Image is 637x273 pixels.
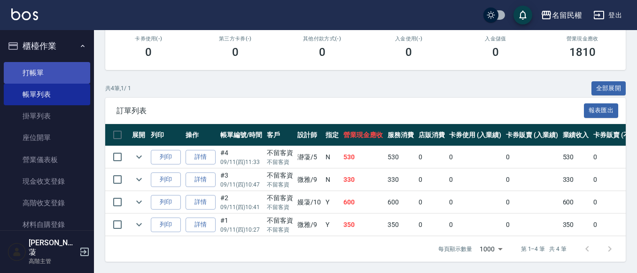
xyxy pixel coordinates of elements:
td: 嫚蓤 /10 [295,191,323,213]
th: 業績收入 [560,124,591,146]
h3: 0 [145,46,152,59]
td: 330 [385,169,416,191]
button: 列印 [151,150,181,164]
p: 09/11 (四) 10:47 [220,180,262,189]
div: 不留客資 [267,193,293,203]
img: Person [8,242,26,261]
h3: 0 [492,46,499,59]
th: 帳單編號/時間 [218,124,264,146]
td: 0 [416,169,447,191]
th: 卡券使用 (入業績) [447,124,504,146]
div: 不留客資 [267,216,293,226]
th: 服務消費 [385,124,416,146]
p: 09/11 (四) 10:41 [220,203,262,211]
p: 第 1–4 筆 共 4 筆 [521,245,567,253]
td: 0 [447,169,504,191]
a: 掛單列表 [4,105,90,127]
a: 高階收支登錄 [4,192,90,214]
a: 帳單列表 [4,84,90,105]
a: 材料自購登錄 [4,214,90,235]
td: #4 [218,146,264,168]
p: 09/11 (四) 10:27 [220,226,262,234]
p: 09/11 (四) 11:33 [220,158,262,166]
th: 列印 [148,124,183,146]
h2: 其他付款方式(-) [290,36,354,42]
div: 不留客資 [267,171,293,180]
a: 營業儀表板 [4,149,90,171]
td: Y [323,191,341,213]
p: 每頁顯示數量 [438,245,472,253]
th: 指定 [323,124,341,146]
td: 微雅 /9 [295,169,323,191]
p: 不留客資 [267,203,293,211]
a: 詳情 [186,195,216,210]
p: 不留客資 [267,158,293,166]
td: #1 [218,214,264,236]
td: 0 [447,191,504,213]
td: 微雅 /9 [295,214,323,236]
img: Logo [11,8,38,20]
td: 0 [416,191,447,213]
button: 登出 [590,7,626,24]
button: expand row [132,172,146,187]
td: 0 [416,214,447,236]
button: expand row [132,195,146,209]
h2: 入金儲值 [464,36,528,42]
a: 報表匯出 [584,106,619,115]
td: Y [323,214,341,236]
a: 詳情 [186,172,216,187]
td: 0 [447,214,504,236]
td: 600 [341,191,385,213]
td: 瀞蓤 /5 [295,146,323,168]
h3: 0 [405,46,412,59]
td: 0 [504,191,560,213]
th: 營業現金應收 [341,124,385,146]
td: #2 [218,191,264,213]
a: 詳情 [186,218,216,232]
button: save [513,6,532,24]
td: 0 [504,214,560,236]
button: expand row [132,218,146,232]
th: 展開 [130,124,148,146]
button: 櫃檯作業 [4,34,90,58]
td: 600 [560,191,591,213]
td: 350 [560,214,591,236]
td: 530 [560,146,591,168]
td: 0 [447,146,504,168]
button: 列印 [151,218,181,232]
span: 訂單列表 [117,106,584,116]
div: 1000 [476,236,506,262]
button: 報表匯出 [584,103,619,118]
h2: 卡券使用(-) [117,36,181,42]
button: 名留民權 [537,6,586,25]
div: 名留民權 [552,9,582,21]
td: N [323,169,341,191]
td: N [323,146,341,168]
th: 客戶 [264,124,295,146]
p: 共 4 筆, 1 / 1 [105,84,131,93]
p: 不留客資 [267,180,293,189]
td: 0 [504,146,560,168]
h2: 營業現金應收 [550,36,614,42]
p: 高階主管 [29,257,77,265]
td: 530 [385,146,416,168]
h5: [PERSON_NAME]蓤 [29,238,77,257]
h3: 0 [232,46,239,59]
td: 330 [560,169,591,191]
a: 現金收支登錄 [4,171,90,192]
p: 不留客資 [267,226,293,234]
h2: 第三方卡券(-) [203,36,268,42]
td: 330 [341,169,385,191]
button: expand row [132,150,146,164]
h2: 入金使用(-) [377,36,441,42]
td: 0 [416,146,447,168]
th: 操作 [183,124,218,146]
button: 列印 [151,172,181,187]
th: 設計師 [295,124,323,146]
h3: 1810 [569,46,596,59]
th: 卡券販賣 (入業績) [504,124,560,146]
td: 350 [385,214,416,236]
td: 600 [385,191,416,213]
div: 不留客資 [267,148,293,158]
a: 座位開單 [4,127,90,148]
